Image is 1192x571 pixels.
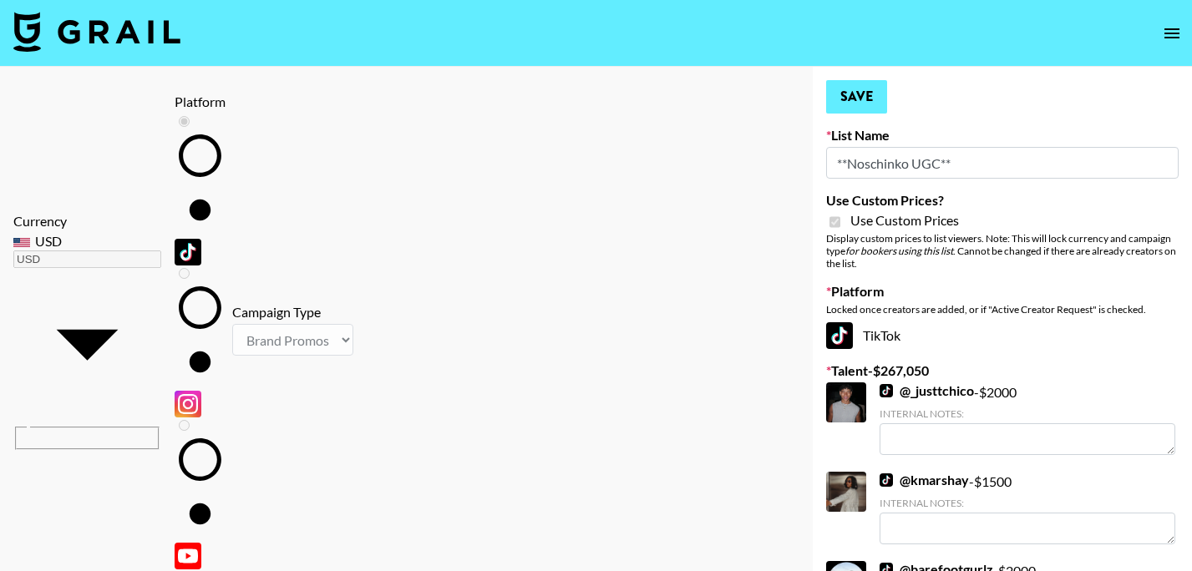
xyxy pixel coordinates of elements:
[13,233,161,451] div: Currency is locked to USD
[826,322,1179,349] div: TikTok
[13,213,161,230] div: Currency
[826,232,1179,270] div: Display custom prices to list viewers. Note: This will lock currency and campaign type . Cannot b...
[826,127,1179,144] label: List Name
[880,473,893,487] img: TikTok
[880,472,1175,544] div: - $ 1500
[175,239,201,265] img: TikTok
[232,304,353,321] div: Campaign Type
[880,382,974,399] a: @_justtchico
[880,382,1175,455] div: - $ 2000
[13,233,161,250] div: USD
[13,12,180,52] img: Grail Talent
[175,114,226,569] div: List locked to TikTok.
[850,212,959,229] span: Use Custom Prices
[179,116,190,127] input: TikTok
[826,303,1179,316] div: Locked once creators are added, or if "Active Creator Request" is checked.
[175,391,201,417] img: Instagram
[826,80,887,114] button: Save
[826,283,1179,300] label: Platform
[880,384,893,397] img: TikTok
[179,268,190,279] input: Instagram
[1155,17,1189,50] button: open drawer
[179,420,190,431] input: YouTube
[880,407,1175,420] div: Internal Notes:
[845,245,953,257] em: for bookers using this list
[826,192,1179,209] label: Use Custom Prices?
[826,362,1179,379] label: Talent - $ 267,050
[826,322,853,349] img: TikTok
[175,543,201,569] img: YouTube
[880,472,969,488] a: @kmarshay
[175,93,226,110] div: Platform
[880,497,1175,509] div: Internal Notes:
